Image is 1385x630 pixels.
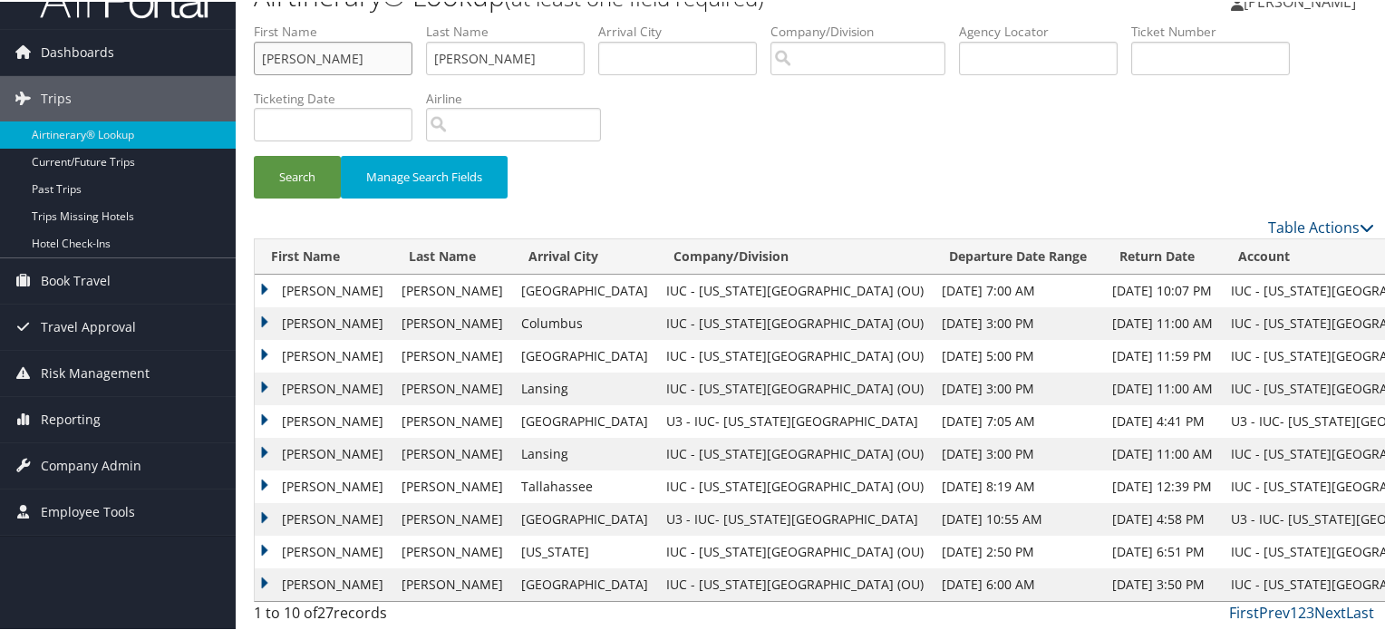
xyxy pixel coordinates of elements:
[512,403,657,436] td: [GEOGRAPHIC_DATA]
[392,436,512,469] td: [PERSON_NAME]
[1314,601,1346,621] a: Next
[1131,21,1303,39] label: Ticket Number
[933,534,1103,567] td: [DATE] 2:50 PM
[255,567,392,599] td: [PERSON_NAME]
[392,403,512,436] td: [PERSON_NAME]
[426,21,598,39] label: Last Name
[657,338,933,371] td: IUC - [US_STATE][GEOGRAPHIC_DATA] (OU)
[933,567,1103,599] td: [DATE] 6:00 AM
[255,436,392,469] td: [PERSON_NAME]
[392,469,512,501] td: [PERSON_NAME]
[933,469,1103,501] td: [DATE] 8:19 AM
[1259,601,1290,621] a: Prev
[41,257,111,302] span: Book Travel
[41,349,150,394] span: Risk Management
[1290,601,1298,621] a: 1
[1103,534,1222,567] td: [DATE] 6:51 PM
[512,305,657,338] td: Columbus
[1103,305,1222,338] td: [DATE] 11:00 AM
[1103,273,1222,305] td: [DATE] 10:07 PM
[1298,601,1306,621] a: 2
[933,501,1103,534] td: [DATE] 10:55 AM
[255,371,392,403] td: [PERSON_NAME]
[41,74,72,120] span: Trips
[959,21,1131,39] label: Agency Locator
[255,305,392,338] td: [PERSON_NAME]
[392,534,512,567] td: [PERSON_NAME]
[255,338,392,371] td: [PERSON_NAME]
[933,436,1103,469] td: [DATE] 3:00 PM
[392,273,512,305] td: [PERSON_NAME]
[657,534,933,567] td: IUC - [US_STATE][GEOGRAPHIC_DATA] (OU)
[1306,601,1314,621] a: 3
[392,501,512,534] td: [PERSON_NAME]
[512,534,657,567] td: [US_STATE]
[392,371,512,403] td: [PERSON_NAME]
[41,28,114,73] span: Dashboards
[657,237,933,273] th: Company/Division
[512,501,657,534] td: [GEOGRAPHIC_DATA]
[41,441,141,487] span: Company Admin
[317,601,334,621] span: 27
[392,338,512,371] td: [PERSON_NAME]
[512,237,657,273] th: Arrival City: activate to sort column ascending
[933,371,1103,403] td: [DATE] 3:00 PM
[512,469,657,501] td: Tallahassee
[1103,338,1222,371] td: [DATE] 11:59 PM
[1229,601,1259,621] a: First
[933,273,1103,305] td: [DATE] 7:00 AM
[254,88,426,106] label: Ticketing Date
[657,273,933,305] td: IUC - [US_STATE][GEOGRAPHIC_DATA] (OU)
[657,567,933,599] td: IUC - [US_STATE][GEOGRAPHIC_DATA] (OU)
[255,403,392,436] td: [PERSON_NAME]
[598,21,770,39] label: Arrival City
[657,403,933,436] td: U3 - IUC- [US_STATE][GEOGRAPHIC_DATA]
[341,154,508,197] button: Manage Search Fields
[657,371,933,403] td: IUC - [US_STATE][GEOGRAPHIC_DATA] (OU)
[657,469,933,501] td: IUC - [US_STATE][GEOGRAPHIC_DATA] (OU)
[657,436,933,469] td: IUC - [US_STATE][GEOGRAPHIC_DATA] (OU)
[255,469,392,501] td: [PERSON_NAME]
[1103,237,1222,273] th: Return Date: activate to sort column ascending
[255,534,392,567] td: [PERSON_NAME]
[770,21,959,39] label: Company/Division
[392,567,512,599] td: [PERSON_NAME]
[512,371,657,403] td: Lansing
[1103,371,1222,403] td: [DATE] 11:00 AM
[392,237,512,273] th: Last Name: activate to sort column ascending
[512,436,657,469] td: Lansing
[1103,501,1222,534] td: [DATE] 4:58 PM
[254,154,341,197] button: Search
[254,21,426,39] label: First Name
[1268,216,1374,236] a: Table Actions
[512,338,657,371] td: [GEOGRAPHIC_DATA]
[512,273,657,305] td: [GEOGRAPHIC_DATA]
[392,305,512,338] td: [PERSON_NAME]
[41,395,101,441] span: Reporting
[657,501,933,534] td: U3 - IUC- [US_STATE][GEOGRAPHIC_DATA]
[1103,567,1222,599] td: [DATE] 3:50 PM
[1103,403,1222,436] td: [DATE] 4:41 PM
[41,303,136,348] span: Travel Approval
[1346,601,1374,621] a: Last
[1103,469,1222,501] td: [DATE] 12:39 PM
[255,501,392,534] td: [PERSON_NAME]
[255,237,392,273] th: First Name: activate to sort column ascending
[933,237,1103,273] th: Departure Date Range: activate to sort column ascending
[255,273,392,305] td: [PERSON_NAME]
[512,567,657,599] td: [GEOGRAPHIC_DATA]
[426,88,615,106] label: Airline
[41,488,135,533] span: Employee Tools
[1103,436,1222,469] td: [DATE] 11:00 AM
[933,305,1103,338] td: [DATE] 3:00 PM
[933,403,1103,436] td: [DATE] 7:05 AM
[657,305,933,338] td: IUC - [US_STATE][GEOGRAPHIC_DATA] (OU)
[933,338,1103,371] td: [DATE] 5:00 PM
